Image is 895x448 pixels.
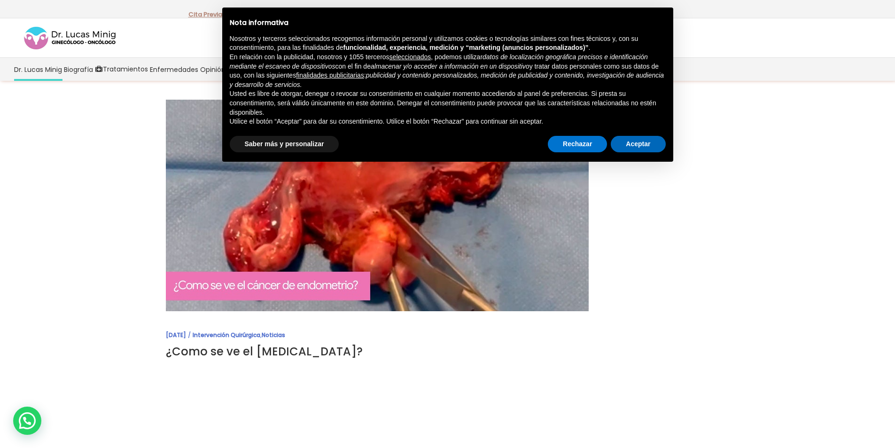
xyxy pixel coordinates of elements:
[230,117,666,126] p: Utilice el botón “Aceptar” para dar su consentimiento. Utilice el botón “Rechazar” para continuar...
[149,58,199,81] a: Enfermedades
[13,407,41,435] div: WhatsApp contact
[343,44,589,51] strong: funcionalidad, experiencia, medición y “marketing (anuncios personalizados)”
[188,8,226,21] p: -
[230,71,664,88] em: publicidad y contenido personalizados, medición de publicidad y contenido, investigación de audie...
[166,343,730,361] h3: ¿Como se ve el [MEDICAL_DATA]?
[230,34,666,53] p: Nosotros y terceros seleccionados recogemos información personal y utilizamos cookies o tecnologí...
[14,64,62,75] span: Dr. Lucas Minig
[200,64,226,75] span: Opinión
[371,63,529,70] em: almacenar y/o acceder a información en un dispositivo
[230,136,339,153] button: Saber más y personalizar
[548,136,607,153] button: Rechazar
[13,58,63,81] a: Dr. Lucas Minig
[193,331,260,339] a: Intervención Quirúrgica
[188,10,222,19] a: Cita Previa
[193,329,285,341] div: ,
[166,331,186,339] a: [DATE]
[150,64,198,75] span: Enfermedades
[230,19,666,27] h2: Nota informativa
[103,64,148,75] span: Tratamientos
[230,89,666,117] p: Usted es libre de otorgar, denegar o revocar su consentimiento en cualquier momento accediendo al...
[199,58,226,81] a: Opinión
[64,64,93,75] span: Biografía
[94,58,149,81] a: Tratamientos
[389,53,431,62] button: seleccionados
[230,53,666,89] p: En relación con la publicidad, nosotros y 1055 terceros , podemos utilizar con el fin de y tratar...
[262,331,285,339] a: Noticias
[63,58,94,81] a: Biografía
[611,136,665,153] button: Aceptar
[296,71,364,80] button: finalidades publicitarias
[230,53,648,70] em: datos de localización geográfica precisos e identificación mediante el escaneo de dispositivos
